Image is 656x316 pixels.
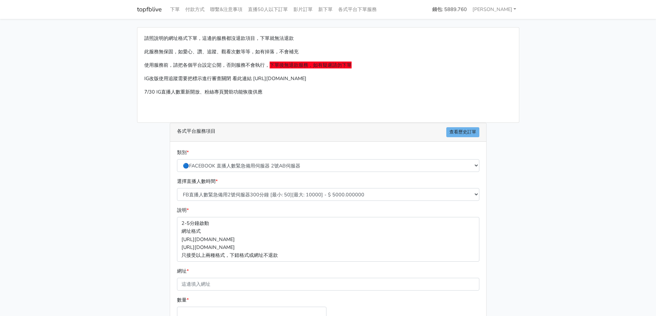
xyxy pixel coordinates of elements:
[335,3,379,16] a: 各式平台下單服務
[177,267,189,275] label: 網址
[167,3,183,16] a: 下單
[315,3,335,16] a: 新下單
[177,206,189,214] label: 說明
[144,48,512,56] p: 此服務無保固，如愛心、讚、追蹤、觀看次數等等，如有掉落，不會補充
[429,3,470,16] a: 錢包: 5889.760
[470,3,519,16] a: [PERSON_NAME]
[245,3,291,16] a: 直播50人以下訂單
[177,177,218,185] label: 選擇直播人數時間
[144,88,512,96] p: 7/30 IG直播人數重新開放、粉絲專頁贊助功能恢復供應
[183,3,207,16] a: 付款方式
[144,61,512,69] p: 使用服務前，請把各個平台設定公開，否則服務不會執行，
[207,3,245,16] a: 聯繫&注意事項
[177,278,479,291] input: 這邊填入網址
[270,62,352,68] span: 下單後無退款服務，如有疑慮請勿下單
[177,149,189,156] label: 類別
[144,34,512,42] p: 請照說明的網址格式下單，這邊的服務都沒退款項目，下單就無法退款
[144,75,512,83] p: IG改版使用追蹤需要把標示進行審查關閉 看此連結 [URL][DOMAIN_NAME]
[446,127,479,137] a: 查看歷史訂單
[291,3,315,16] a: 影片訂單
[177,296,189,304] label: 數量
[137,3,162,16] a: topfblive
[177,217,479,261] p: 2-5分鐘啟動 網址格式 [URL][DOMAIN_NAME] [URL][DOMAIN_NAME] 只接受以上兩種格式，下錯格式或網址不退款
[432,6,467,13] strong: 錢包: 5889.760
[170,123,486,142] div: 各式平台服務項目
